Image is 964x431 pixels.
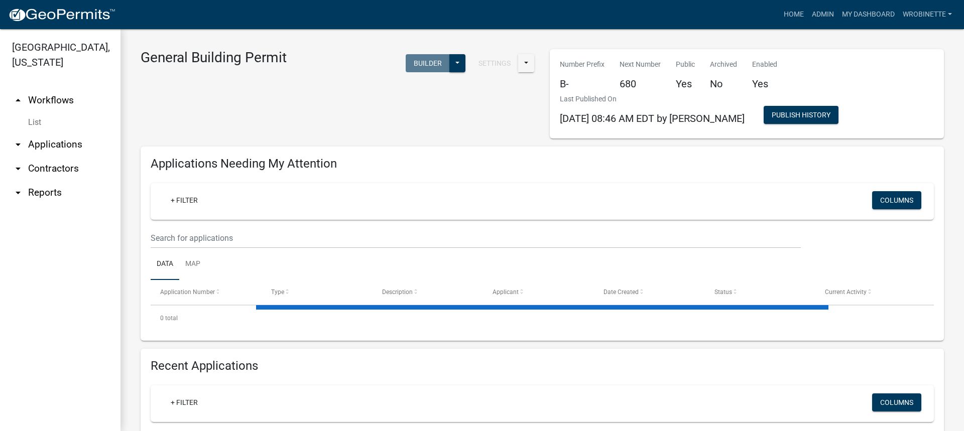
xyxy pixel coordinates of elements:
p: Archived [710,59,737,70]
p: Public [676,59,695,70]
i: arrow_drop_down [12,163,24,175]
i: arrow_drop_up [12,94,24,106]
button: Columns [872,393,921,411]
button: Columns [872,191,921,209]
a: wrobinette [899,5,956,24]
a: + Filter [163,191,206,209]
datatable-header-cell: Type [262,280,373,304]
a: Data [151,248,179,280]
p: Next Number [620,59,661,70]
div: 0 total [151,306,934,331]
button: Settings [470,54,519,72]
p: Number Prefix [560,59,605,70]
datatable-header-cell: Description [372,280,483,304]
span: Type [271,289,284,296]
i: arrow_drop_down [12,187,24,199]
a: My Dashboard [838,5,899,24]
a: Home [780,5,808,24]
span: Application Number [160,289,215,296]
a: Admin [808,5,838,24]
p: Enabled [752,59,777,70]
h5: B- [560,78,605,90]
h5: No [710,78,737,90]
span: Current Activity [825,289,867,296]
span: Status [714,289,732,296]
h4: Applications Needing My Attention [151,157,934,171]
datatable-header-cell: Current Activity [815,280,926,304]
h3: General Building Permit [141,49,287,66]
input: Search for applications [151,228,801,248]
a: + Filter [163,393,206,411]
datatable-header-cell: Status [705,280,816,304]
span: Applicant [493,289,519,296]
i: arrow_drop_down [12,138,24,151]
span: Date Created [604,289,639,296]
datatable-header-cell: Applicant [483,280,594,304]
h5: Yes [752,78,777,90]
h4: Recent Applications [151,359,934,373]
h5: Yes [676,78,695,90]
button: Builder [406,54,450,72]
button: Publish History [764,106,838,124]
h5: 680 [620,78,661,90]
span: [DATE] 08:46 AM EDT by [PERSON_NAME] [560,112,745,124]
a: Map [179,248,206,280]
datatable-header-cell: Application Number [151,280,262,304]
span: Description [382,289,413,296]
p: Last Published On [560,94,745,104]
datatable-header-cell: Date Created [594,280,705,304]
wm-modal-confirm: Workflow Publish History [764,112,838,120]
